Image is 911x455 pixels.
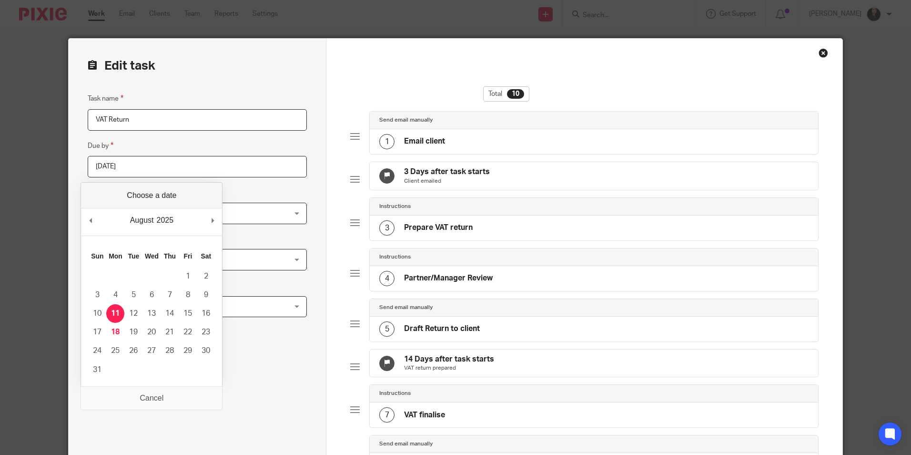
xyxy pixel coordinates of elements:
[106,323,124,341] button: 18
[379,253,411,261] h4: Instructions
[379,220,395,236] div: 3
[404,223,473,233] h4: Prepare VAT return
[88,286,106,304] button: 3
[483,86,529,102] div: Total
[106,286,124,304] button: 4
[128,252,140,260] abbr: Tuesday
[106,341,124,360] button: 25
[179,267,197,286] button: 1
[142,304,161,323] button: 13
[404,410,445,420] h4: VAT finalise
[379,134,395,149] div: 1
[86,213,95,227] button: Previous Month
[197,341,215,360] button: 30
[379,271,395,286] div: 4
[404,167,490,177] h4: 3 Days after task starts
[142,286,161,304] button: 6
[88,93,123,104] label: Task name
[201,252,212,260] abbr: Saturday
[124,286,142,304] button: 5
[88,58,307,74] h2: Edit task
[379,116,433,124] h4: Send email manually
[91,252,103,260] abbr: Sunday
[197,267,215,286] button: 2
[819,48,828,58] div: Close this dialog window
[142,341,161,360] button: 27
[129,213,155,227] div: August
[379,321,395,337] div: 5
[184,252,192,260] abbr: Friday
[404,364,494,372] p: VAT return prepared
[161,341,179,360] button: 28
[507,89,524,99] div: 10
[179,304,197,323] button: 15
[379,203,411,210] h4: Instructions
[88,156,307,177] input: Use the arrow keys to pick a date
[142,323,161,341] button: 20
[88,341,106,360] button: 24
[161,304,179,323] button: 14
[379,304,433,311] h4: Send email manually
[404,177,490,185] p: Client emailed
[379,407,395,423] div: 7
[88,140,113,151] label: Due by
[164,252,176,260] abbr: Thursday
[197,304,215,323] button: 16
[155,213,175,227] div: 2025
[109,252,122,260] abbr: Monday
[404,324,480,334] h4: Draft Return to client
[179,286,197,304] button: 8
[404,354,494,364] h4: 14 Days after task starts
[208,213,217,227] button: Next Month
[197,286,215,304] button: 9
[197,323,215,341] button: 23
[379,390,411,397] h4: Instructions
[145,252,159,260] abbr: Wednesday
[379,440,433,448] h4: Send email manually
[404,136,445,146] h4: Email client
[88,323,106,341] button: 17
[124,341,142,360] button: 26
[124,304,142,323] button: 12
[88,304,106,323] button: 10
[179,323,197,341] button: 22
[161,323,179,341] button: 21
[106,304,124,323] button: 11
[179,341,197,360] button: 29
[161,286,179,304] button: 7
[88,361,106,379] button: 31
[404,273,493,283] h4: Partner/Manager Review
[124,323,142,341] button: 19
